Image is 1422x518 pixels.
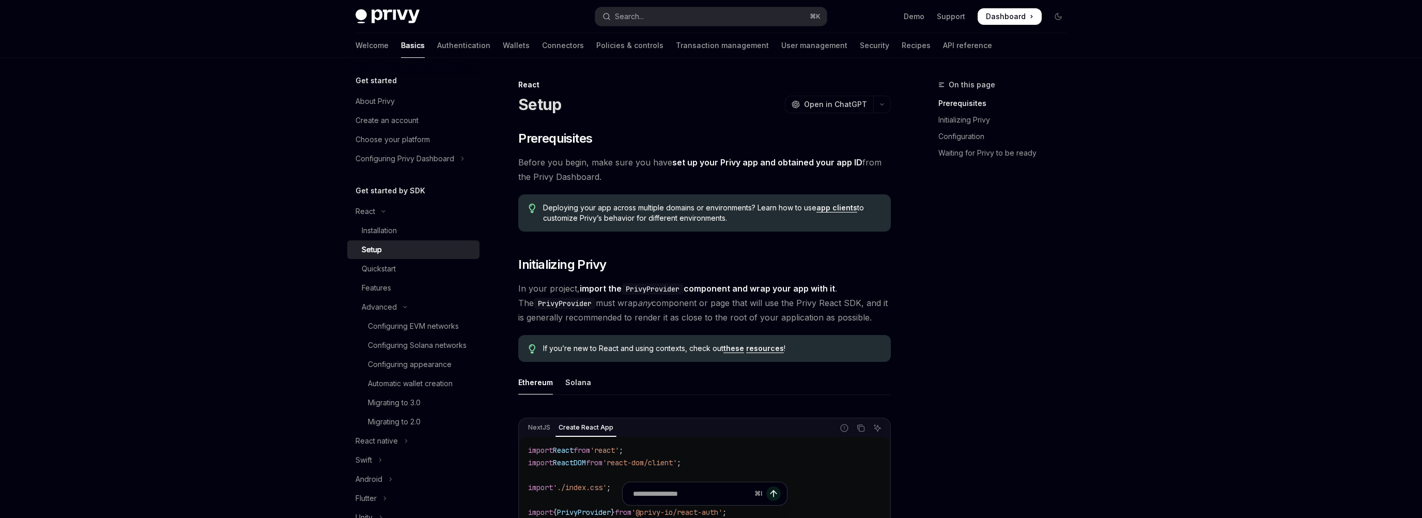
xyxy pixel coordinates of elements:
a: Policies & controls [596,33,663,58]
button: Copy the contents from the code block [854,421,868,435]
div: Android [355,473,382,485]
div: Search... [615,10,644,23]
span: 'react-dom/client' [602,458,677,467]
span: Open in ChatGPT [804,99,867,110]
a: Welcome [355,33,389,58]
img: dark logo [355,9,420,24]
span: If you’re new to React and using contexts, check out ! [543,343,880,354]
span: Prerequisites [518,130,592,147]
button: Toggle React section [347,202,480,221]
button: Open in ChatGPT [785,96,873,113]
span: ⌘ K [810,12,821,21]
a: Security [860,33,889,58]
span: 'react' [590,446,619,455]
input: Ask a question... [633,482,750,505]
button: Toggle Android section [347,470,480,489]
div: Configuring EVM networks [368,320,459,332]
div: Create React App [555,421,616,434]
a: Recipes [902,33,931,58]
div: NextJS [525,421,553,434]
div: Swift [355,454,372,466]
svg: Tip [529,344,536,354]
span: ; [677,458,681,467]
a: Wallets [503,33,530,58]
div: Configuring Solana networks [368,339,467,352]
button: Toggle Swift section [347,451,480,469]
span: from [574,446,590,455]
a: Waiting for Privy to be ready [938,145,1075,161]
button: Ask AI [871,421,884,435]
div: React [355,205,375,218]
div: Solana [565,370,591,394]
div: Flutter [355,492,377,505]
span: import [528,458,553,467]
span: Before you begin, make sure you have from the Privy Dashboard. [518,155,891,184]
div: Features [362,282,391,294]
a: User management [781,33,847,58]
span: import [528,446,553,455]
div: React [518,80,891,90]
div: Migrating to 3.0 [368,397,421,409]
div: Setup [362,243,382,256]
span: On this page [949,79,995,91]
span: ReactDOM [553,458,586,467]
div: Choose your platform [355,133,430,146]
a: Migrating to 3.0 [347,393,480,412]
a: Migrating to 2.0 [347,413,480,431]
button: Toggle React native section [347,432,480,450]
button: Send message [766,486,781,501]
span: ; [619,446,623,455]
div: Configuring appearance [368,358,452,371]
div: About Privy [355,95,395,108]
a: Create an account [347,111,480,130]
a: app clients [816,203,857,212]
h5: Get started by SDK [355,185,425,197]
button: Toggle Configuring Privy Dashboard section [347,149,480,168]
div: Create an account [355,114,419,127]
a: Automatic wallet creation [347,374,480,393]
a: Authentication [437,33,490,58]
h1: Setup [518,95,561,114]
a: Dashboard [978,8,1042,25]
code: PrivyProvider [534,298,596,309]
a: Installation [347,221,480,240]
a: Connectors [542,33,584,58]
a: API reference [943,33,992,58]
a: Setup [347,240,480,259]
button: Toggle Advanced section [347,298,480,316]
span: In your project, . The must wrap component or page that will use the Privy React SDK, and it is g... [518,281,891,325]
div: Automatic wallet creation [368,377,453,390]
div: React native [355,435,398,447]
div: Installation [362,224,397,237]
a: resources [746,344,784,353]
a: Configuring appearance [347,355,480,374]
button: Toggle dark mode [1050,8,1066,25]
div: Quickstart [362,263,396,275]
h5: Get started [355,74,397,87]
a: Demo [904,11,924,22]
span: React [553,446,574,455]
code: PrivyProvider [622,283,684,295]
a: Features [347,279,480,297]
strong: import the component and wrap your app with it [580,283,835,294]
div: Ethereum [518,370,553,394]
span: Initializing Privy [518,256,606,273]
a: Transaction management [676,33,769,58]
em: any [638,298,652,308]
a: Support [937,11,965,22]
span: Deploying your app across multiple domains or environments? Learn how to use to customize Privy’s... [543,203,880,223]
a: Configuration [938,128,1075,145]
a: Configuring EVM networks [347,317,480,336]
svg: Tip [529,204,536,213]
div: Configuring Privy Dashboard [355,153,454,165]
button: Open search [595,7,827,26]
span: from [586,458,602,467]
div: Migrating to 2.0 [368,416,421,428]
div: Advanced [362,301,397,313]
a: these [723,344,744,353]
a: Basics [401,33,425,58]
button: Report incorrect code [838,421,851,435]
a: Choose your platform [347,130,480,149]
button: Toggle Flutter section [347,489,480,508]
a: Quickstart [347,260,480,278]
